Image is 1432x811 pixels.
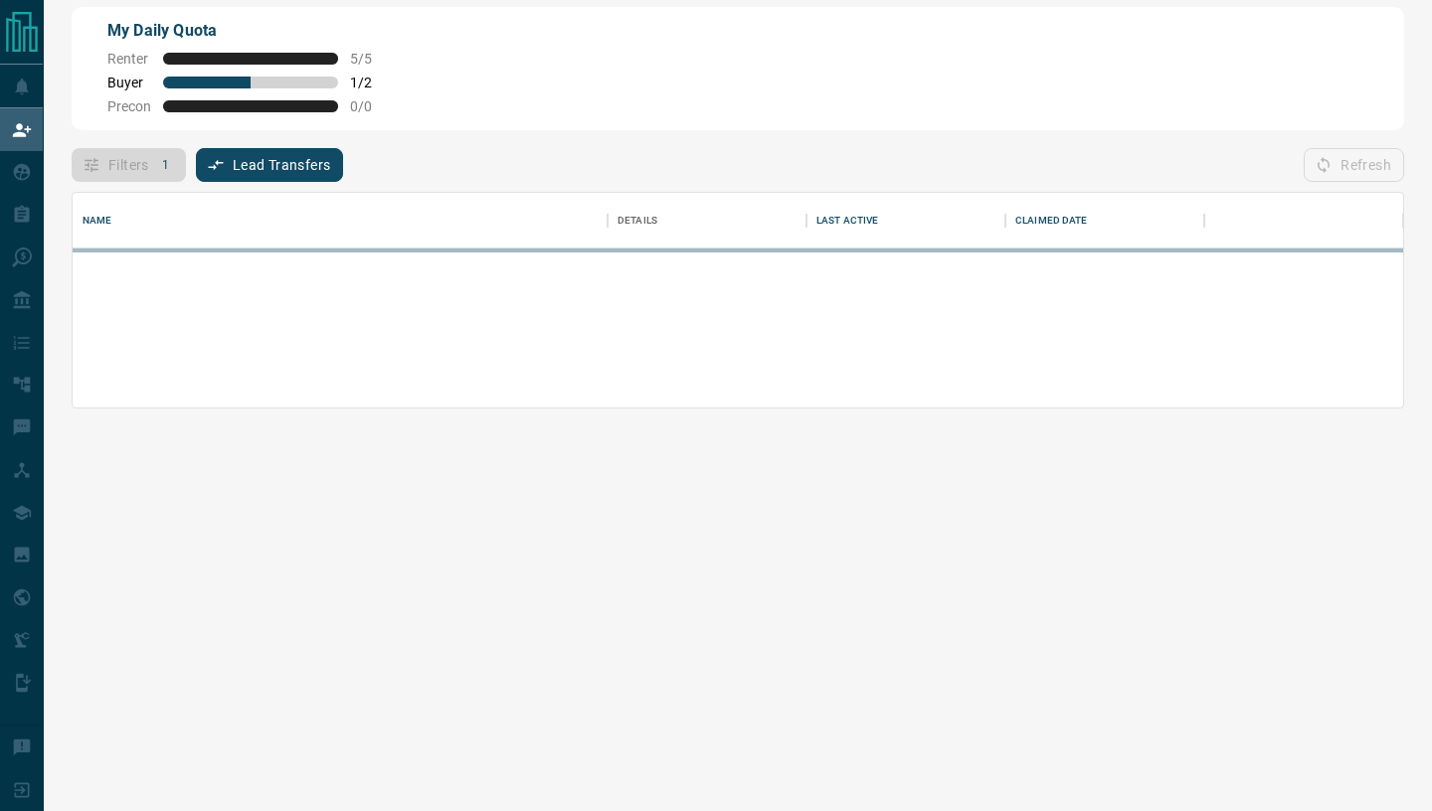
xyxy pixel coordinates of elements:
button: Lead Transfers [196,148,344,182]
span: 5 / 5 [350,51,394,67]
div: Name [83,193,112,248]
p: My Daily Quota [107,19,394,43]
div: Last Active [816,193,878,248]
div: Details [608,193,806,248]
span: 1 / 2 [350,75,394,90]
div: Last Active [806,193,1005,248]
span: Renter [107,51,151,67]
div: Claimed Date [1015,193,1088,248]
div: Details [618,193,657,248]
div: Name [73,193,608,248]
div: Claimed Date [1005,193,1204,248]
span: 0 / 0 [350,98,394,114]
span: Precon [107,98,151,114]
span: Buyer [107,75,151,90]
